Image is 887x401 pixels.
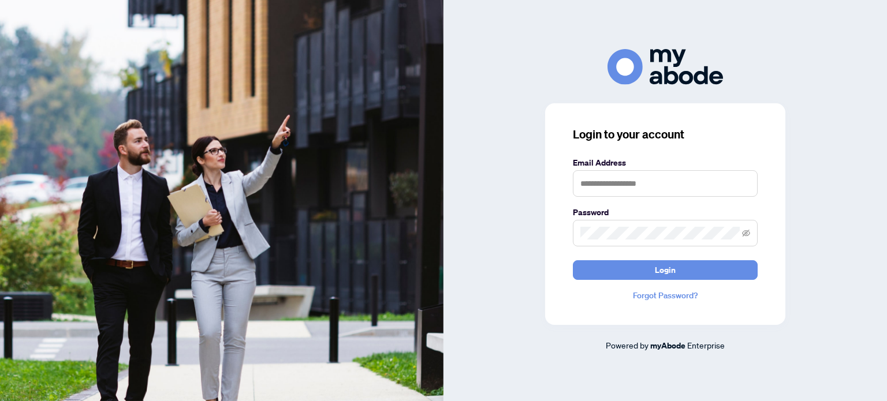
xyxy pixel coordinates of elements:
[573,126,758,143] h3: Login to your account
[608,49,723,84] img: ma-logo
[573,289,758,302] a: Forgot Password?
[606,340,649,350] span: Powered by
[573,260,758,280] button: Login
[742,229,750,237] span: eye-invisible
[687,340,725,350] span: Enterprise
[650,339,685,352] a: myAbode
[573,206,758,219] label: Password
[655,261,676,279] span: Login
[573,156,758,169] label: Email Address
